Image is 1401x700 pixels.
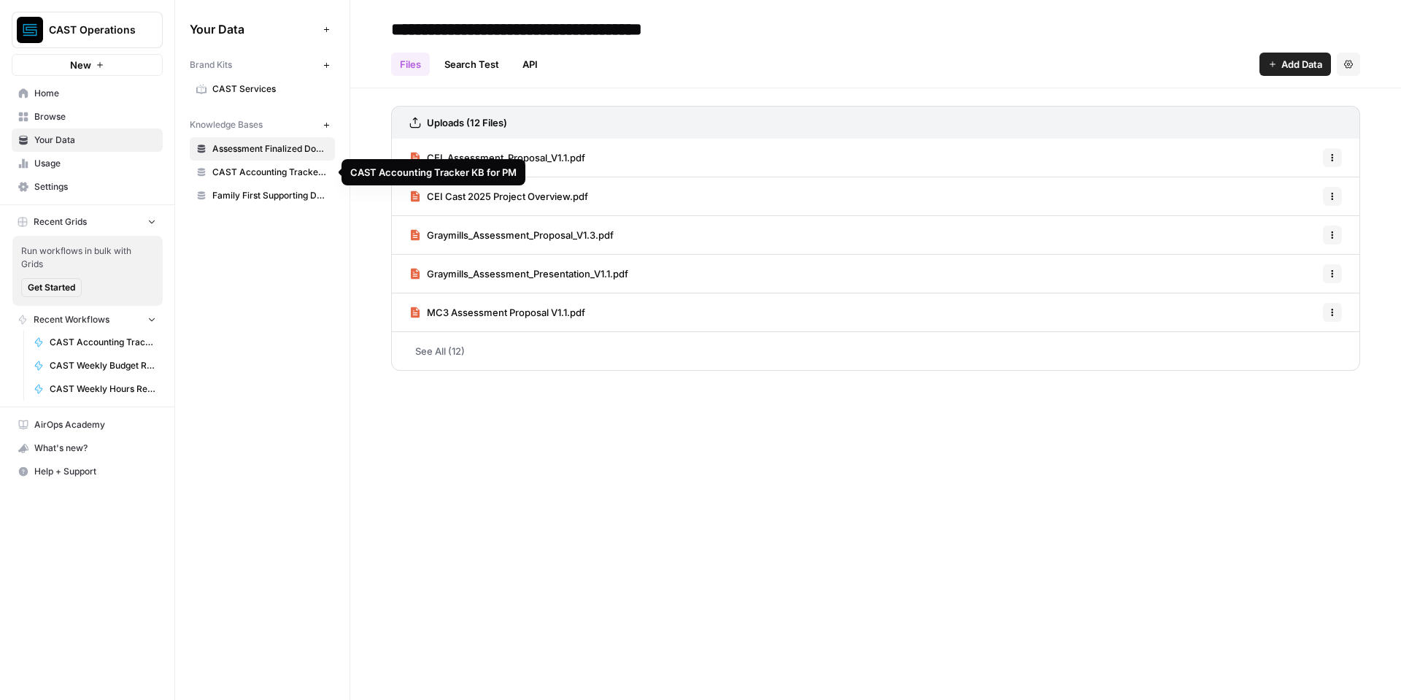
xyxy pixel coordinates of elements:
[12,82,163,105] a: Home
[436,53,508,76] a: Search Test
[12,436,163,460] button: What's new?
[50,336,156,349] span: CAST Accounting Tracker - Analysis Agent
[514,53,547,76] a: API
[427,305,585,320] span: MC3 Assessment Proposal V1.1.pdf
[190,77,335,101] a: CAST Services
[12,12,163,48] button: Workspace: CAST Operations
[409,255,628,293] a: Graymills_Assessment_Presentation_V1.1.pdf
[427,266,628,281] span: Graymills_Assessment_Presentation_V1.1.pdf
[409,139,585,177] a: CEI_Assessment_Proposal_V1.1.pdf
[12,309,163,331] button: Recent Workflows
[27,331,163,354] a: CAST Accounting Tracker - Analysis Agent
[212,189,328,202] span: Family First Supporting Docs
[12,211,163,233] button: Recent Grids
[28,281,75,294] span: Get Started
[34,87,156,100] span: Home
[12,105,163,128] a: Browse
[212,166,328,179] span: CAST Accounting Tracker KB for PM
[190,58,232,72] span: Brand Kits
[190,137,335,161] a: Assessment Finalized Document Examples
[350,165,517,180] div: CAST Accounting Tracker KB for PM
[50,359,156,372] span: CAST Weekly Budget Reporting Workflow
[409,177,588,215] a: CEI Cast 2025 Project Overview.pdf
[427,150,585,165] span: CEI_Assessment_Proposal_V1.1.pdf
[212,142,328,155] span: Assessment Finalized Document Examples
[409,107,507,139] a: Uploads (12 Files)
[190,20,317,38] span: Your Data
[34,180,156,193] span: Settings
[34,418,156,431] span: AirOps Academy
[409,293,585,331] a: MC3 Assessment Proposal V1.1.pdf
[12,460,163,483] button: Help + Support
[190,184,335,207] a: Family First Supporting Docs
[391,53,430,76] a: Files
[391,332,1360,370] a: See All (12)
[49,23,137,37] span: CAST Operations
[50,382,156,396] span: CAST Weekly Hours Reporting Workflow
[27,354,163,377] a: CAST Weekly Budget Reporting Workflow
[190,118,263,131] span: Knowledge Bases
[70,58,91,72] span: New
[21,278,82,297] button: Get Started
[1259,53,1331,76] button: Add Data
[190,161,335,184] a: CAST Accounting Tracker KB for PM
[427,115,507,130] h3: Uploads (12 Files)
[12,437,162,459] div: What's new?
[427,228,614,242] span: Graymills_Assessment_Proposal_V1.3.pdf
[34,157,156,170] span: Usage
[34,110,156,123] span: Browse
[12,413,163,436] a: AirOps Academy
[17,17,43,43] img: CAST Operations Logo
[12,128,163,152] a: Your Data
[212,82,328,96] span: CAST Services
[1281,57,1322,72] span: Add Data
[34,313,109,326] span: Recent Workflows
[34,215,87,228] span: Recent Grids
[427,189,588,204] span: CEI Cast 2025 Project Overview.pdf
[34,134,156,147] span: Your Data
[12,152,163,175] a: Usage
[12,175,163,199] a: Settings
[12,54,163,76] button: New
[21,245,154,271] span: Run workflows in bulk with Grids
[27,377,163,401] a: CAST Weekly Hours Reporting Workflow
[34,465,156,478] span: Help + Support
[409,216,614,254] a: Graymills_Assessment_Proposal_V1.3.pdf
